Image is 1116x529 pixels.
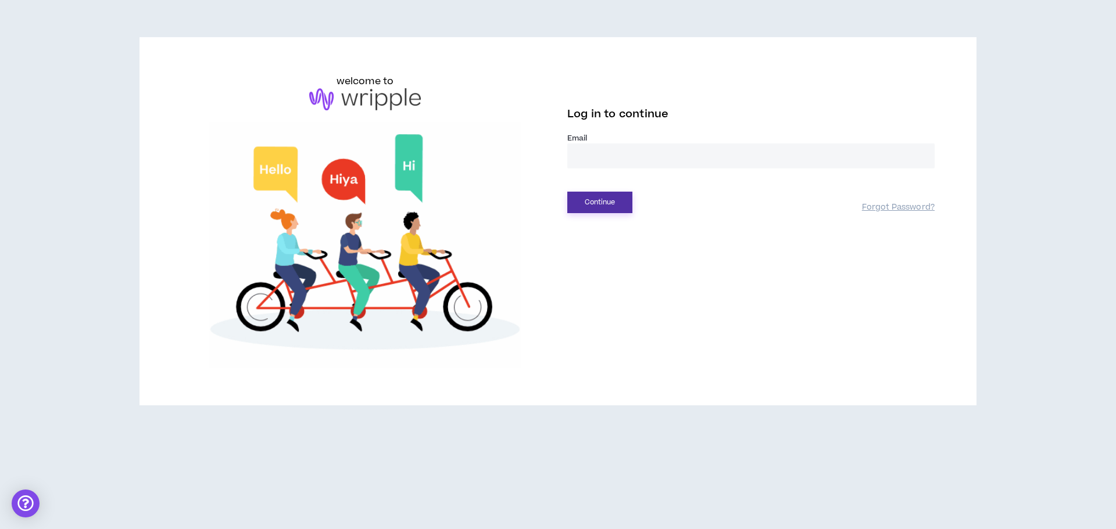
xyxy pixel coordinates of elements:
label: Email [567,133,935,143]
a: Forgot Password? [862,202,935,213]
button: Continue [567,192,632,213]
span: Log in to continue [567,107,668,121]
div: Open Intercom Messenger [12,490,40,517]
h6: welcome to [337,74,394,88]
img: Welcome to Wripple [181,122,549,368]
img: logo-brand.png [309,88,421,110]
